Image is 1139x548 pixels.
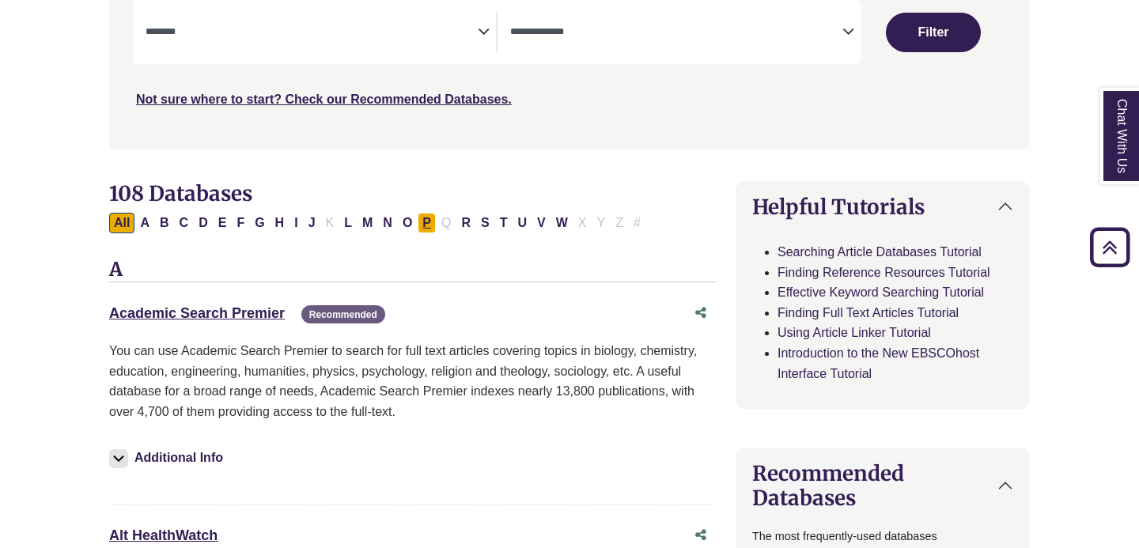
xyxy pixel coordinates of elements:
button: Filter Results M [358,213,377,233]
button: Filter Results A [135,213,154,233]
button: Share this database [685,298,717,328]
button: Filter Results P [418,213,436,233]
button: Filter Results J [304,213,320,233]
a: Introduction to the New EBSCOhost Interface Tutorial [778,346,979,380]
button: Filter Results C [175,213,194,233]
button: Recommended Databases [736,448,1029,523]
p: The most frequently-used databases [752,527,1013,546]
a: Back to Top [1084,236,1135,258]
button: Filter Results L [339,213,357,233]
button: Filter Results B [155,213,174,233]
button: Submit for Search Results [886,13,981,52]
h3: A [109,259,717,282]
button: Filter Results T [495,213,513,233]
button: Filter Results V [532,213,551,233]
button: All [109,213,134,233]
a: Effective Keyword Searching Tutorial [778,285,984,299]
button: Filter Results O [398,213,417,233]
div: Alpha-list to filter by first letter of database name [109,215,647,229]
a: Academic Search Premier [109,305,285,321]
button: Filter Results N [378,213,397,233]
a: Finding Full Text Articles Tutorial [778,306,959,319]
span: 108 Databases [109,180,252,206]
a: Searching Article Databases Tutorial [778,245,982,259]
button: Filter Results H [271,213,289,233]
button: Filter Results S [476,213,494,233]
button: Filter Results F [232,213,249,233]
a: Finding Reference Resources Tutorial [778,266,990,279]
span: Recommended [301,305,385,323]
a: Using Article Linker Tutorial [778,326,931,339]
button: Filter Results W [551,213,573,233]
a: Alt HealthWatch [109,527,218,543]
textarea: Search [146,27,478,40]
button: Helpful Tutorials [736,182,1029,232]
button: Additional Info [109,447,228,469]
p: You can use Academic Search Premier to search for full text articles covering topics in biology, ... [109,341,717,421]
button: Filter Results U [513,213,532,233]
button: Filter Results E [214,213,232,233]
button: Filter Results R [456,213,475,233]
textarea: Search [510,27,842,40]
button: Filter Results G [250,213,269,233]
button: Filter Results D [194,213,213,233]
a: Not sure where to start? Check our Recommended Databases. [136,93,512,106]
button: Filter Results I [289,213,302,233]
